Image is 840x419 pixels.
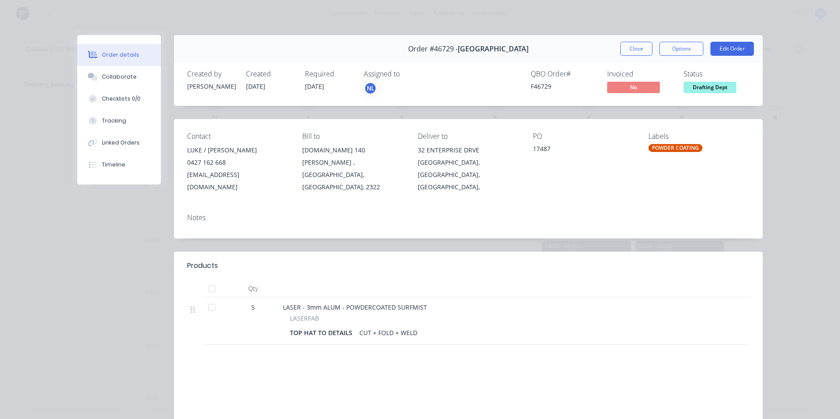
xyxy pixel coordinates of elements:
div: TOP HAT TO DETAILS [290,326,356,339]
div: Assigned to [364,70,452,78]
div: Order details [102,51,139,59]
div: Timeline [102,161,125,169]
button: Linked Orders [77,132,161,154]
span: No [607,82,660,93]
div: [EMAIL_ADDRESS][DOMAIN_NAME] [187,169,288,193]
div: [DOMAIN_NAME] 140 [302,144,403,156]
div: Invoiced [607,70,673,78]
span: 5 [251,303,255,312]
div: [PERSON_NAME] , [GEOGRAPHIC_DATA], [GEOGRAPHIC_DATA], 2322 [302,156,403,193]
div: Products [187,260,218,271]
div: CUT + FOLD + WELD [356,326,421,339]
span: [GEOGRAPHIC_DATA] [458,45,529,53]
div: 32 ENTERPRISE DRVE[GEOGRAPHIC_DATA], [GEOGRAPHIC_DATA], [GEOGRAPHIC_DATA], [418,144,519,193]
div: Required [305,70,353,78]
span: LASER - 3mm ALUM - POWDERCOATED SURFMIST [283,303,427,311]
div: Created by [187,70,235,78]
div: [GEOGRAPHIC_DATA], [GEOGRAPHIC_DATA], [GEOGRAPHIC_DATA], [418,156,519,193]
button: Tracking [77,110,161,132]
button: Edit Order [710,42,754,56]
div: Collaborate [102,73,137,81]
div: LUKE / [PERSON_NAME]0427 162 668[EMAIL_ADDRESS][DOMAIN_NAME] [187,144,288,193]
div: Labels [648,132,749,141]
div: F46729 [531,82,597,91]
button: Checklists 0/0 [77,88,161,110]
span: LASERFAB [290,314,319,323]
span: Order #46729 - [408,45,458,53]
div: QBO Order # [531,70,597,78]
div: 0427 162 668 [187,156,288,169]
span: [DATE] [246,82,265,90]
div: [PERSON_NAME] [187,82,235,91]
div: [DOMAIN_NAME] 140[PERSON_NAME] , [GEOGRAPHIC_DATA], [GEOGRAPHIC_DATA], 2322 [302,144,403,193]
div: Checklists 0/0 [102,95,141,103]
button: Options [659,42,703,56]
div: LUKE / [PERSON_NAME] [187,144,288,156]
button: Collaborate [77,66,161,88]
div: 32 ENTERPRISE DRVE [418,144,519,156]
div: Notes [187,213,749,222]
div: Qty [227,280,279,297]
button: NL [364,82,377,95]
button: Drafting Dept [684,82,736,95]
div: POWDER COATING [648,144,702,152]
div: Tracking [102,117,126,125]
button: Close [620,42,652,56]
span: [DATE] [305,82,324,90]
div: Status [684,70,749,78]
div: Contact [187,132,288,141]
div: Created [246,70,294,78]
div: PO [533,132,634,141]
span: Drafting Dept [684,82,736,93]
div: 17487 [533,144,634,156]
button: Order details [77,44,161,66]
div: Linked Orders [102,139,140,147]
div: Deliver to [418,132,519,141]
div: Bill to [302,132,403,141]
button: Timeline [77,154,161,176]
